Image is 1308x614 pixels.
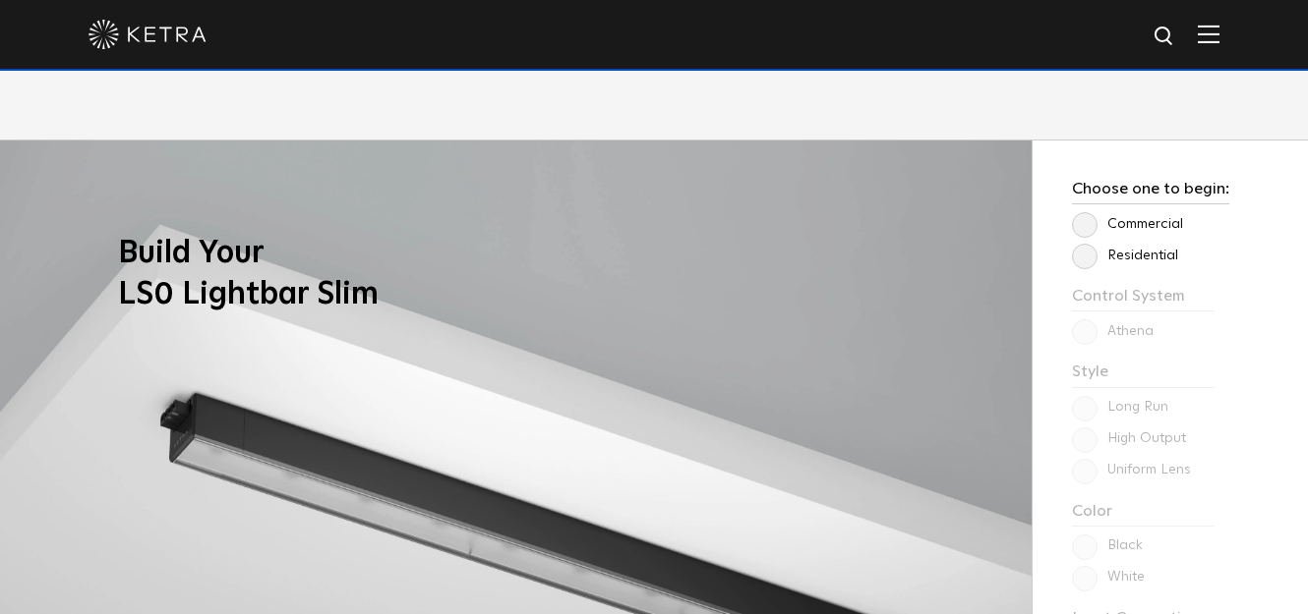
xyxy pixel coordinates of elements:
[89,20,207,49] img: ketra-logo-2019-white
[1072,216,1183,233] label: Commercial
[1072,248,1178,264] label: Residential
[1198,25,1219,43] img: Hamburger%20Nav.svg
[1072,180,1229,204] h3: Choose one to begin:
[1153,25,1177,49] img: search icon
